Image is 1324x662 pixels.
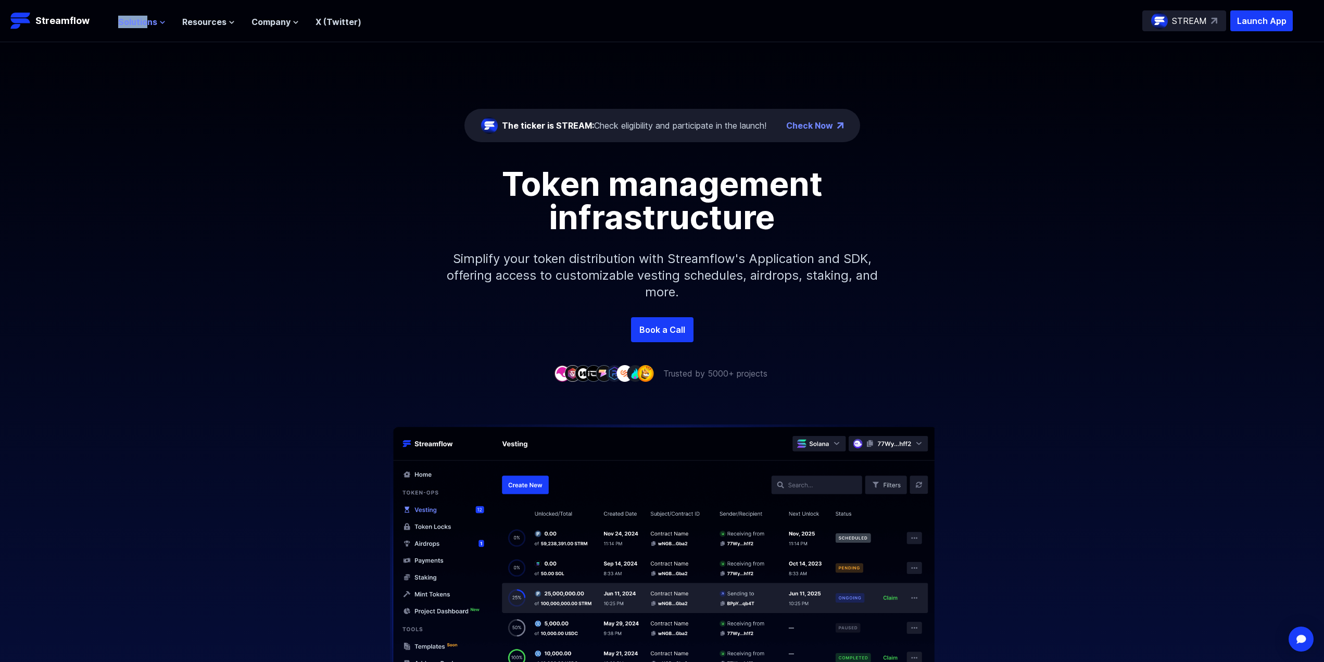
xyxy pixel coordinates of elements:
[631,317,693,342] a: Book a Call
[1142,10,1226,31] a: STREAM
[663,367,767,380] p: Trusted by 5000+ projects
[251,16,291,28] span: Company
[438,234,886,317] p: Simplify your token distribution with Streamflow's Application and SDK, offering access to custom...
[1172,15,1207,27] p: STREAM
[481,117,498,134] img: streamflow-logo-circle.png
[596,365,612,381] img: company-5
[1230,10,1293,31] button: Launch App
[627,365,644,381] img: company-8
[182,16,226,28] span: Resources
[1151,13,1168,29] img: streamflow-logo-circle.png
[786,119,833,132] a: Check Now
[10,10,31,31] img: Streamflow Logo
[10,10,108,31] a: Streamflow
[564,365,581,381] img: company-2
[502,119,766,132] div: Check eligibility and participate in the launch!
[118,16,166,28] button: Solutions
[575,365,591,381] img: company-3
[637,365,654,381] img: company-9
[837,122,843,129] img: top-right-arrow.png
[1211,18,1217,24] img: top-right-arrow.svg
[606,365,623,381] img: company-6
[251,16,299,28] button: Company
[585,365,602,381] img: company-4
[316,17,361,27] a: X (Twitter)
[502,120,594,131] span: The ticker is STREAM:
[428,167,897,234] h1: Token management infrastructure
[1289,627,1314,652] div: Open Intercom Messenger
[118,16,157,28] span: Solutions
[182,16,235,28] button: Resources
[554,365,571,381] img: company-1
[35,14,90,28] p: Streamflow
[616,365,633,381] img: company-7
